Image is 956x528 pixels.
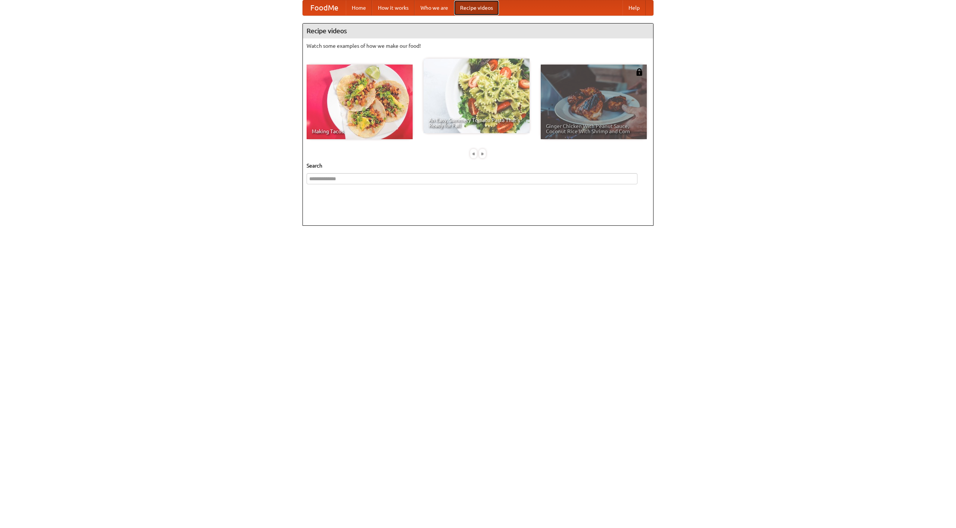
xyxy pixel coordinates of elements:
div: » [479,149,486,158]
a: FoodMe [303,0,346,15]
a: Help [623,0,646,15]
a: An Easy, Summery Tomato Pasta That's Ready for Fall [423,59,530,133]
a: Making Tacos [307,65,413,139]
a: Who we are [415,0,454,15]
span: Making Tacos [312,129,407,134]
span: An Easy, Summery Tomato Pasta That's Ready for Fall [429,118,524,128]
h5: Search [307,162,649,169]
p: Watch some examples of how we make our food! [307,42,649,50]
h4: Recipe videos [303,24,653,38]
a: Home [346,0,372,15]
img: 483408.png [636,68,643,76]
a: How it works [372,0,415,15]
div: « [470,149,477,158]
a: Recipe videos [454,0,499,15]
